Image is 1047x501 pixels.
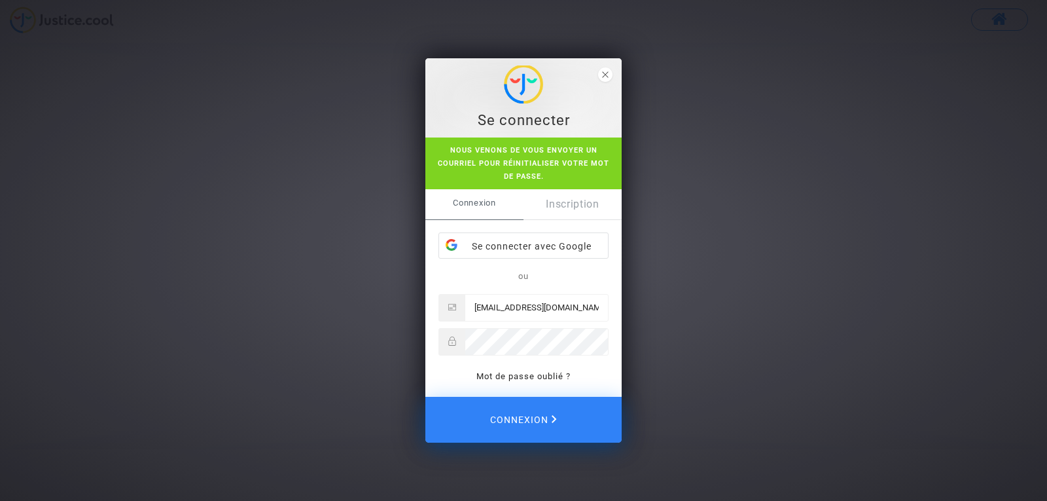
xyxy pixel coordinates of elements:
a: Inscription [523,189,622,219]
div: Se connecter avec Google [439,233,608,259]
input: Email [465,295,608,321]
button: Connexion [425,397,622,443]
span: close [598,67,612,82]
span: Connexion [490,406,557,434]
div: Se connecter [433,111,614,130]
span: Nous venons de vous envoyer un courriel pour réinitialiser votre mot de passe. [438,146,609,181]
span: ou [518,271,529,281]
a: Mot de passe oublié ? [476,371,571,381]
span: Connexion [425,189,523,217]
input: Password [465,329,608,355]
